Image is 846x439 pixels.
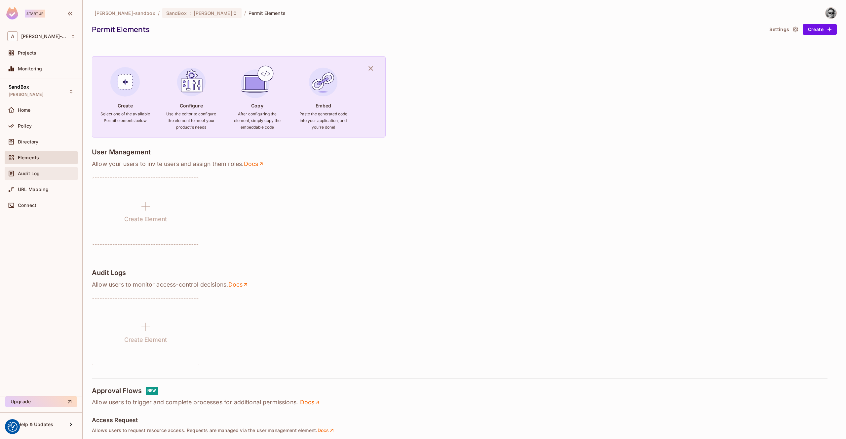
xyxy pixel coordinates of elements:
[8,422,18,432] button: Consent Preferences
[9,92,44,97] span: [PERSON_NAME]
[18,187,49,192] span: URL Mapping
[249,10,286,16] span: Permit Elements
[92,398,837,406] p: Allow users to trigger and complete processes for additional permissions.
[124,335,167,345] h1: Create Element
[767,24,800,35] button: Settings
[100,111,150,124] h6: Select one of the available Permit elements below
[92,427,837,433] p: Allows users to request resource access. Requests are managed via the user management element .
[18,155,39,160] span: Elements
[166,10,187,16] span: SandBox
[21,34,68,39] span: Workspace: alex-trustflight-sandbox
[194,10,232,16] span: [PERSON_NAME]
[244,10,246,16] li: /
[803,24,837,35] button: Create
[18,139,38,144] span: Directory
[18,203,36,208] span: Connect
[146,387,158,395] div: NEW
[107,64,143,100] img: Create Element
[158,10,160,16] li: /
[18,50,36,56] span: Projects
[92,387,142,395] h4: Approval Flows
[251,102,263,109] h4: Copy
[9,84,29,90] span: SandBox
[92,24,763,34] div: Permit Elements
[18,66,42,71] span: Monitoring
[95,10,155,16] span: the active workspace
[317,427,335,433] a: Docs
[92,269,126,277] h4: Audit Logs
[6,7,18,20] img: SReyMgAAAABJRU5ErkJggg==
[300,398,321,406] a: Docs
[180,102,203,109] h4: Configure
[92,148,151,156] h4: User Management
[298,111,348,131] h6: Paste the generated code into your application, and you're done!
[18,171,40,176] span: Audit Log
[118,102,133,109] h4: Create
[826,8,836,19] img: James Duncan
[92,281,837,289] p: Allow users to monitor access-control decisions .
[92,417,138,423] h5: Access Request
[25,10,45,18] div: Startup
[18,123,32,129] span: Policy
[18,422,53,427] span: Help & Updates
[244,160,264,168] a: Docs
[228,281,249,289] a: Docs
[8,422,18,432] img: Revisit consent button
[232,111,282,131] h6: After configuring the element, simply copy the embeddable code
[124,214,167,224] h1: Create Element
[173,64,209,100] img: Configure Element
[316,102,331,109] h4: Embed
[189,11,191,16] span: :
[92,160,837,168] p: Allow your users to invite users and assign them roles .
[5,396,77,407] button: Upgrade
[305,64,341,100] img: Embed Element
[166,111,216,131] h6: Use the editor to configure the element to meet your product's needs
[18,107,31,113] span: Home
[239,64,275,100] img: Copy Element
[7,31,18,41] span: A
